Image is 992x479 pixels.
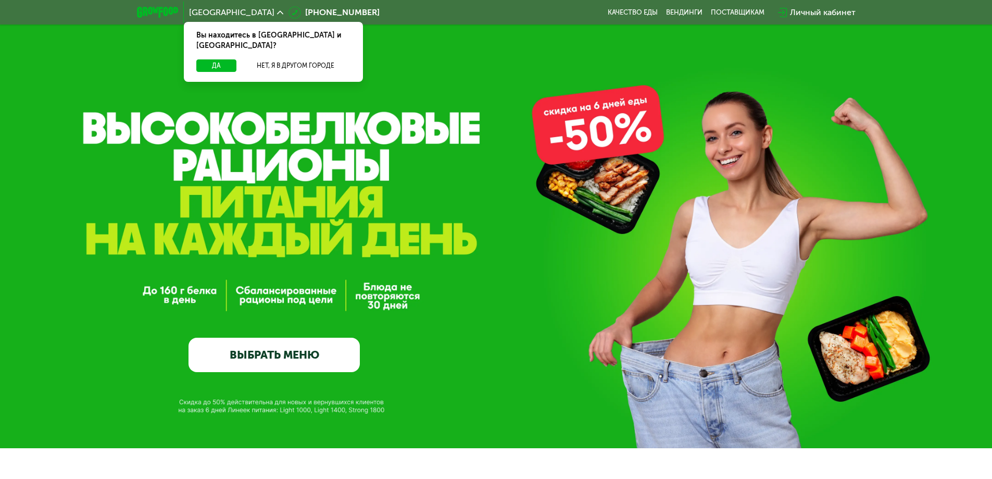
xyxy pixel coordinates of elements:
[711,8,764,17] div: поставщикам
[666,8,702,17] a: Вендинги
[608,8,658,17] a: Качество еды
[196,59,236,72] button: Да
[184,22,363,59] div: Вы находитесь в [GEOGRAPHIC_DATA] и [GEOGRAPHIC_DATA]?
[241,59,350,72] button: Нет, я в другом городе
[790,6,856,19] div: Личный кабинет
[189,338,360,372] a: ВЫБРАТЬ МЕНЮ
[189,8,274,17] span: [GEOGRAPHIC_DATA]
[288,6,380,19] a: [PHONE_NUMBER]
